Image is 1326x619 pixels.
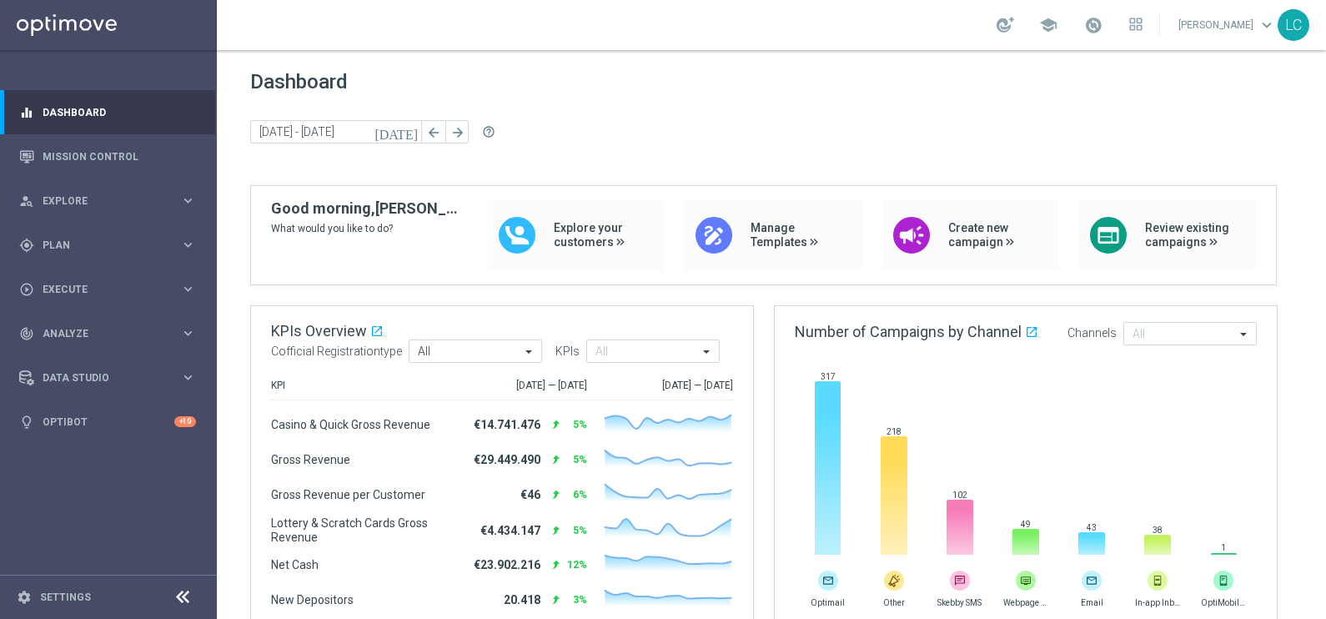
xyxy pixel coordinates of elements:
div: LC [1278,9,1309,41]
i: keyboard_arrow_right [180,325,196,341]
i: keyboard_arrow_right [180,370,196,385]
div: Data Studio [19,370,180,385]
span: Execute [43,284,180,294]
i: lightbulb [19,415,34,430]
div: Mission Control [19,134,196,179]
button: play_circle_outline Execute keyboard_arrow_right [18,283,197,296]
i: settings [17,590,32,605]
span: Analyze [43,329,180,339]
span: Data Studio [43,373,180,383]
div: Explore [19,194,180,209]
div: Analyze [19,326,180,341]
span: Plan [43,240,180,250]
a: Mission Control [43,134,196,179]
button: lightbulb Optibot +10 [18,415,197,429]
a: [PERSON_NAME]keyboard_arrow_down [1177,13,1278,38]
button: gps_fixed Plan keyboard_arrow_right [18,239,197,252]
button: person_search Explore keyboard_arrow_right [18,194,197,208]
a: Settings [40,592,91,602]
button: equalizer Dashboard [18,106,197,119]
div: Plan [19,238,180,253]
button: track_changes Analyze keyboard_arrow_right [18,327,197,340]
a: Dashboard [43,90,196,134]
i: play_circle_outline [19,282,34,297]
i: track_changes [19,326,34,341]
div: Execute [19,282,180,297]
span: Explore [43,196,180,206]
i: person_search [19,194,34,209]
i: gps_fixed [19,238,34,253]
div: +10 [174,416,196,427]
button: Mission Control [18,150,197,164]
div: Optibot [19,400,196,444]
div: Dashboard [19,90,196,134]
button: Data Studio keyboard_arrow_right [18,371,197,385]
a: Optibot [43,400,174,444]
span: school [1039,16,1057,34]
span: keyboard_arrow_down [1258,16,1276,34]
i: keyboard_arrow_right [180,193,196,209]
i: keyboard_arrow_right [180,281,196,297]
i: equalizer [19,105,34,120]
i: keyboard_arrow_right [180,237,196,253]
